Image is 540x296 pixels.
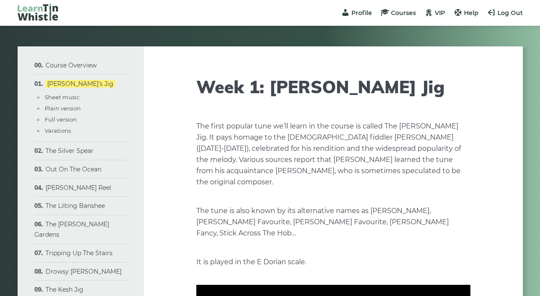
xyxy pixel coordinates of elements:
a: Tripping Up The Stairs [46,249,113,257]
a: [PERSON_NAME]’s Jig [46,80,115,88]
a: Help [454,9,479,17]
a: The Silver Spear [46,147,94,155]
a: [PERSON_NAME] Reel [46,184,111,192]
a: The Lilting Banshee [46,202,105,210]
p: The tune is also known by its alternative names as [PERSON_NAME], [PERSON_NAME] Favourite, [PERSO... [196,205,470,239]
a: Varations [45,127,71,134]
a: Full version [45,116,77,123]
p: It is played in the E Dorian scale. [196,256,470,268]
img: LearnTinWhistle.com [18,3,58,21]
span: Courses [391,9,416,17]
a: Sheet music [45,94,79,101]
span: Help [464,9,479,17]
p: The first popular tune we’ll learn in the course is called The [PERSON_NAME] Jig. It pays homage ... [196,121,470,188]
a: Courses [381,9,416,17]
h1: Week 1: [PERSON_NAME] Jig [196,76,470,97]
a: Out On The Ocean [46,165,101,173]
a: The Kesh Jig [46,286,83,293]
a: VIP [424,9,445,17]
a: Plain version [45,105,81,112]
span: Profile [351,9,372,17]
a: The [PERSON_NAME] Gardens [34,220,109,238]
a: Drowsy [PERSON_NAME] [46,268,122,275]
span: VIP [435,9,445,17]
a: Course Overview [46,61,97,69]
span: Log Out [497,9,523,17]
a: Log Out [487,9,523,17]
a: Profile [341,9,372,17]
